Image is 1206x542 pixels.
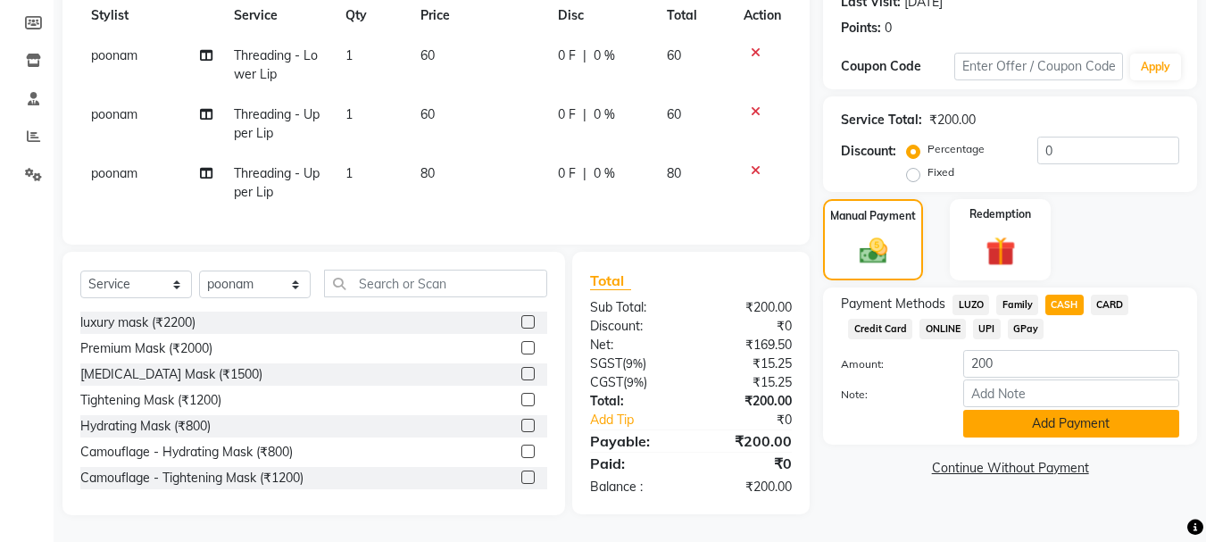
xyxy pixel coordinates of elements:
span: 60 [667,106,681,122]
span: 1 [345,47,353,63]
span: Total [590,271,631,290]
span: 1 [345,165,353,181]
a: Add Tip [577,411,710,429]
div: Total: [577,392,691,411]
span: UPI [973,319,1001,339]
span: Payment Methods [841,295,945,313]
div: ₹15.25 [691,354,805,373]
div: luxury mask (₹2200) [80,313,195,332]
span: | [583,105,586,124]
span: 80 [420,165,435,181]
label: Note: [828,387,949,403]
span: 60 [667,47,681,63]
div: Tightening Mask (₹1200) [80,391,221,410]
span: 0 F [558,164,576,183]
div: ₹0 [711,411,806,429]
span: 60 [420,106,435,122]
div: Balance : [577,478,691,496]
div: Service Total: [841,111,922,129]
input: Amount [963,350,1179,378]
div: 0 [885,19,892,38]
input: Enter Offer / Coupon Code [954,53,1123,80]
span: 80 [667,165,681,181]
div: ₹200.00 [691,430,805,452]
div: Discount: [577,317,691,336]
div: Premium Mask (₹2000) [80,339,212,358]
span: | [583,46,586,65]
img: _gift.svg [977,233,1025,270]
div: ₹200.00 [691,298,805,317]
div: Coupon Code [841,57,953,76]
div: ₹169.50 [691,336,805,354]
span: 1 [345,106,353,122]
span: Credit Card [848,319,912,339]
img: _cash.svg [851,235,896,267]
span: CARD [1091,295,1129,315]
div: ₹0 [691,317,805,336]
span: LUZO [952,295,989,315]
div: Discount: [841,142,896,161]
span: Family [996,295,1038,315]
span: Threading - Upper Lip [234,106,320,141]
span: 0 % [594,46,615,65]
span: 9% [626,356,643,371]
span: 0 F [558,46,576,65]
span: CGST [590,374,623,390]
div: ₹200.00 [929,111,976,129]
div: ₹15.25 [691,373,805,392]
div: Paid: [577,453,691,474]
div: Sub Total: [577,298,691,317]
div: [MEDICAL_DATA] Mask (₹1500) [80,365,262,384]
span: poonam [91,47,137,63]
span: | [583,164,586,183]
label: Percentage [927,141,985,157]
div: Hydrating Mask (₹800) [80,417,211,436]
div: ( ) [577,354,691,373]
div: Camouflage - Hydrating Mask (₹800) [80,443,293,462]
span: ONLINE [919,319,966,339]
span: 0 % [594,164,615,183]
div: Points: [841,19,881,38]
label: Amount: [828,356,949,372]
span: GPay [1008,319,1044,339]
span: poonam [91,165,137,181]
input: Add Note [963,379,1179,407]
span: 0 F [558,105,576,124]
div: ₹200.00 [691,392,805,411]
div: ₹200.00 [691,478,805,496]
span: poonam [91,106,137,122]
span: Threading - Upper Lip [234,165,320,200]
label: Manual Payment [830,208,916,224]
div: ₹0 [691,453,805,474]
span: 9% [627,375,644,389]
div: Net: [577,336,691,354]
label: Fixed [927,164,954,180]
button: Apply [1130,54,1181,80]
span: Threading - Lower Lip [234,47,318,82]
span: 0 % [594,105,615,124]
button: Add Payment [963,410,1179,438]
a: Continue Without Payment [827,459,1194,478]
div: Camouflage - Tightening Mask (₹1200) [80,469,304,488]
div: ( ) [577,373,691,392]
div: Payable: [577,430,691,452]
input: Search or Scan [324,270,547,297]
span: SGST [590,355,622,371]
span: CASH [1045,295,1084,315]
label: Redemption [969,206,1031,222]
span: 60 [420,47,435,63]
